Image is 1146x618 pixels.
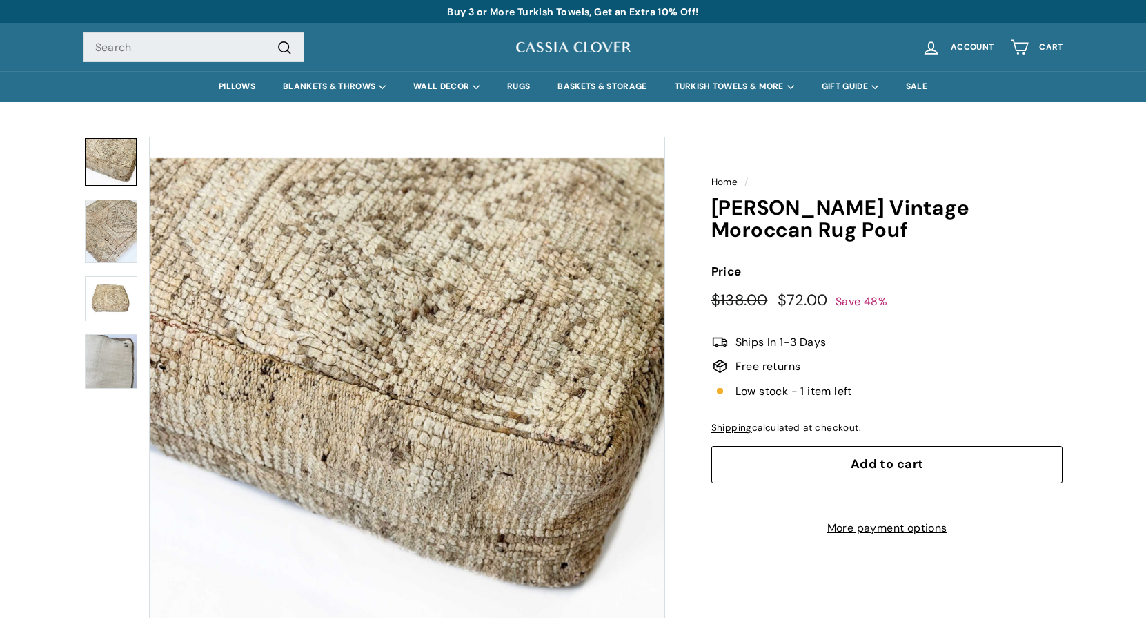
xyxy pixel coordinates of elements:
h1: [PERSON_NAME] Vintage Moroccan Rug Pouf [711,197,1063,242]
a: More payment options [711,519,1063,537]
span: Low stock - 1 item left [735,383,852,400]
a: Home [711,176,738,188]
summary: BLANKETS & THROWS [269,71,399,102]
img: Bachar Vintage Moroccan Rug Pouf [85,200,137,263]
a: PILLOWS [205,71,269,102]
span: Ships In 1-3 Days [735,334,827,351]
img: Bachar Vintage Moroccan Rug Pouf [85,334,137,389]
span: Cart [1039,43,1063,52]
summary: TURKISH TOWELS & MORE [661,71,808,102]
a: SALE [892,71,941,102]
button: Add to cart [711,446,1063,483]
span: Free returns [735,358,801,376]
a: Account [913,27,1002,68]
span: $138.00 [711,290,768,310]
a: Buy 3 or More Turkish Towels, Get an Extra 10% Off! [447,6,698,18]
summary: WALL DECOR [399,71,493,102]
a: Shipping [711,422,752,434]
label: Price [711,262,1063,281]
span: Add to cart [851,456,924,472]
span: Save 48% [836,294,887,309]
a: RUGS [493,71,544,102]
div: Primary [56,71,1091,102]
span: / [741,176,751,188]
span: Account [951,43,994,52]
a: Bachar Vintage Moroccan Rug Pouf [85,276,137,321]
a: Bachar Vintage Moroccan Rug Pouf [85,138,137,186]
div: calculated at checkout. [711,421,1063,436]
span: $72.00 [778,290,827,310]
nav: breadcrumbs [711,175,1063,190]
a: Cart [1002,27,1071,68]
img: Bachar Vintage Moroccan Rug Pouf [85,276,137,322]
input: Search [83,32,304,63]
a: BASKETS & STORAGE [544,71,660,102]
summary: GIFT GUIDE [808,71,892,102]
